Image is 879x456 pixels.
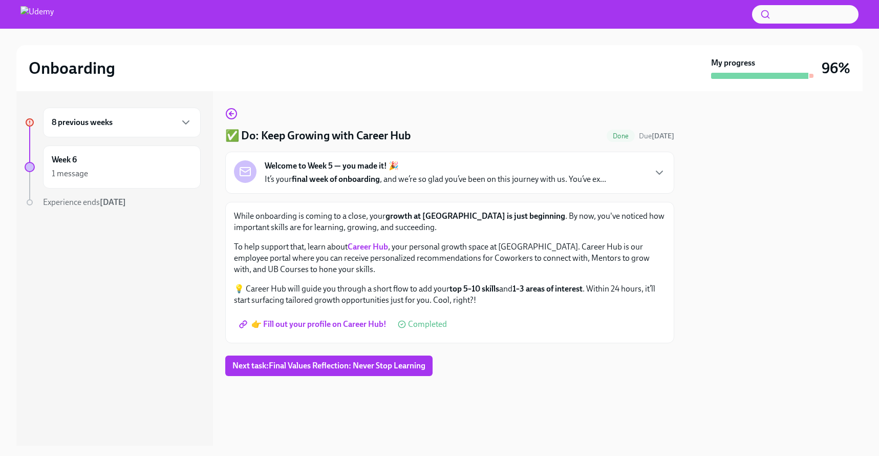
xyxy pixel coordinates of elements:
strong: [DATE] [652,132,674,140]
h2: Onboarding [29,58,115,78]
p: It’s your , and we’re so glad you’ve been on this journey with us. You’ve ex... [265,174,606,185]
p: While onboarding is coming to a close, your . By now, you've noticed how important skills are for... [234,211,666,233]
strong: growth at [GEOGRAPHIC_DATA] is just beginning [385,211,565,221]
strong: Welcome to Week 5 — you made it! 🎉 [265,160,399,172]
p: 💡 Career Hub will guide you through a short flow to add your and . Within 24 hours, it’ll start s... [234,283,666,306]
span: Next task : Final Values Reflection: Never Stop Learning [232,361,425,371]
a: Career Hub [348,242,388,252]
span: August 16th, 2025 10:00 [639,131,674,141]
h3: 96% [822,59,850,77]
span: Completed [408,320,447,328]
span: Experience ends [43,197,126,207]
h6: Week 6 [52,154,77,165]
span: Due [639,132,674,140]
h6: 8 previous weeks [52,117,113,128]
a: Week 61 message [25,146,201,189]
div: 1 message [52,168,88,179]
p: To help support that, learn about , your personal growth space at [GEOGRAPHIC_DATA]. Career Hub i... [234,241,666,275]
button: Next task:Final Values Reflection: Never Stop Learning [225,356,433,376]
strong: 1–3 areas of interest [512,284,583,294]
h4: ✅ Do: Keep Growing with Career Hub [225,128,411,143]
strong: final week of onboarding [292,174,380,184]
strong: top 5–10 skills [449,284,499,294]
div: 8 previous weeks [43,108,201,137]
strong: My progress [711,57,755,69]
strong: [DATE] [100,197,126,207]
a: 👉 Fill out your profile on Career Hub! [234,314,394,335]
span: 👉 Fill out your profile on Career Hub! [241,319,387,329]
span: Done [607,132,635,140]
img: Udemy [20,6,54,23]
